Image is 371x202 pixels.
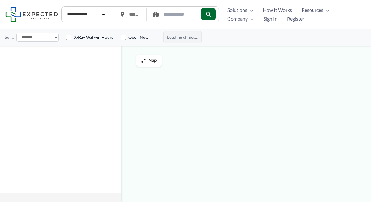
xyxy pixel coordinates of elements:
[259,14,282,23] a: Sign In
[247,5,253,15] span: Menu Toggle
[227,5,247,15] span: Solutions
[302,5,323,15] span: Resources
[163,31,202,43] span: Loading clinics...
[297,5,334,15] a: ResourcesMenu Toggle
[227,14,248,23] span: Company
[136,55,162,67] button: Map
[263,5,292,15] span: How It Works
[223,14,259,23] a: CompanyMenu Toggle
[323,5,329,15] span: Menu Toggle
[128,34,149,40] label: Open Now
[148,58,157,63] span: Map
[287,14,304,23] span: Register
[248,14,254,23] span: Menu Toggle
[258,5,297,15] a: How It Works
[282,14,309,23] a: Register
[5,7,58,22] img: Expected Healthcare Logo - side, dark font, small
[223,5,258,15] a: SolutionsMenu Toggle
[263,14,277,23] span: Sign In
[74,34,113,40] label: X-Ray Walk-in Hours
[141,58,146,63] img: Maximize
[5,33,14,41] label: Sort:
